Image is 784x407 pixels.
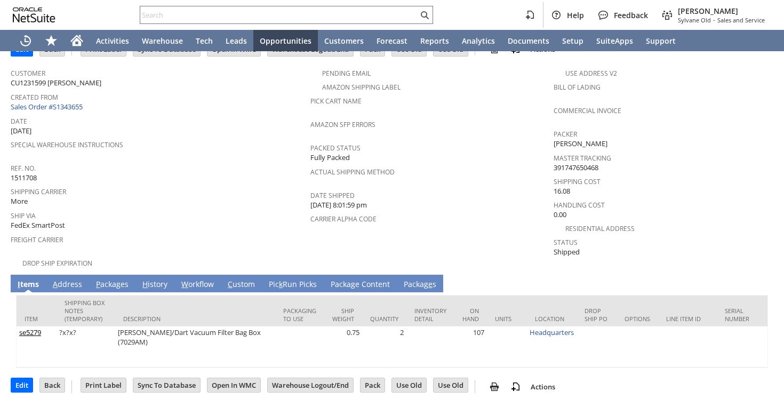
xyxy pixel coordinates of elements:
input: Edit [11,378,33,392]
span: More [11,196,28,206]
a: History [140,279,170,291]
a: Forecast [370,30,414,51]
input: Print Label [81,378,126,392]
input: Sync To Database [133,378,200,392]
svg: Home [70,34,83,47]
a: Sales Order #S1343655 [11,102,85,111]
span: Warehouse [142,36,183,46]
a: Unrolled view on [754,277,767,290]
div: Drop Ship PO [585,307,609,323]
a: Items [15,279,42,291]
div: Options [625,315,650,323]
a: Tech [189,30,219,51]
a: Workflow [179,279,217,291]
td: ?x?x? [57,326,115,368]
a: Freight Carrier [11,235,63,244]
a: Drop Ship Expiration [22,259,92,268]
span: Leads [226,36,247,46]
a: Setup [556,30,590,51]
span: Customers [324,36,364,46]
span: [DATE] 8:01:59 pm [310,200,367,210]
a: Bill Of Lading [554,83,601,92]
a: Package Content [328,279,393,291]
span: Documents [508,36,549,46]
input: Search [140,9,418,21]
a: Customers [318,30,370,51]
span: k [279,279,283,289]
input: Use Old [434,378,468,392]
td: 2 [362,326,406,368]
a: Ref. No. [11,164,36,173]
a: Packages [93,279,131,291]
a: Actions [526,382,559,392]
span: P [96,279,100,289]
div: Units [495,315,519,323]
div: Shipping Box Notes (Temporary) [65,299,107,323]
a: Activities [90,30,135,51]
span: Sales and Service [717,16,765,24]
a: Leads [219,30,253,51]
a: Residential Address [565,224,635,233]
span: 391747650468 [554,163,598,173]
span: Setup [562,36,583,46]
span: Support [646,36,676,46]
a: Packed Status [310,143,361,153]
a: Handling Cost [554,201,605,210]
svg: Recent Records [19,34,32,47]
div: Inventory Detail [414,307,446,323]
a: Use Address V2 [565,69,617,78]
span: 16.08 [554,186,570,196]
svg: Search [418,9,431,21]
div: Description [123,315,267,323]
span: H [142,279,148,289]
a: Analytics [455,30,501,51]
a: Customer [11,69,45,78]
div: Ship Weight [332,307,354,323]
div: Item [25,315,49,323]
a: Master Tracking [554,154,611,163]
a: Amazon Shipping Label [322,83,401,92]
span: Fully Packed [310,153,350,163]
span: CU1231599 [PERSON_NAME] [11,78,101,88]
span: Tech [196,36,213,46]
a: Pending Email [322,69,371,78]
a: Status [554,238,578,247]
span: Help [567,10,584,20]
a: Packer [554,130,577,139]
input: Back [40,378,65,392]
span: 1511708 [11,173,37,183]
a: Support [639,30,682,51]
div: Quantity [370,315,398,323]
a: Pick Cart Name [310,97,362,106]
a: SuiteApps [590,30,639,51]
a: Address [50,279,85,291]
span: [DATE] [11,126,31,136]
a: Commercial Invoice [554,106,621,115]
span: Reports [420,36,449,46]
div: Shortcuts [38,30,64,51]
a: Custom [225,279,258,291]
span: g [351,279,355,289]
div: Line Item ID [666,315,709,323]
span: Forecast [377,36,407,46]
a: Shipping Cost [554,177,601,186]
div: Location [535,315,569,323]
div: On Hand [462,307,479,323]
span: Opportunities [260,36,311,46]
img: print.svg [488,380,501,393]
a: Ship Via [11,211,36,220]
a: Actual Shipping Method [310,167,395,177]
svg: logo [13,7,55,22]
span: - [713,16,715,24]
a: Reports [414,30,455,51]
span: Analytics [462,36,495,46]
svg: Shortcuts [45,34,58,47]
a: Home [64,30,90,51]
a: Date Shipped [310,191,355,200]
a: se5279 [19,328,41,337]
span: [PERSON_NAME] [554,139,607,149]
a: Documents [501,30,556,51]
td: 107 [454,326,487,368]
span: A [53,279,58,289]
td: [PERSON_NAME]/Dart Vacuum Filter Bag Box (7029AM) [115,326,275,368]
